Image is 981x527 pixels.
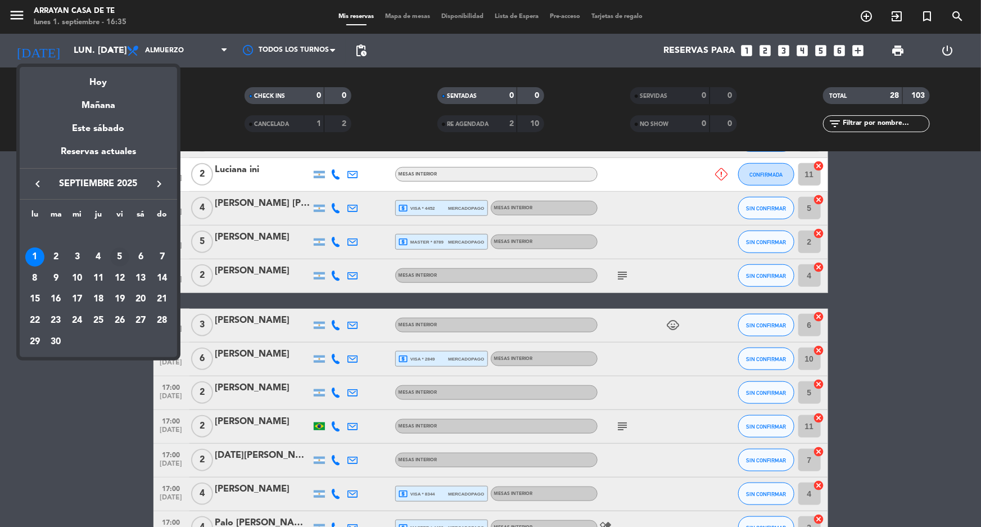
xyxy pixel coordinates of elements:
div: 3 [67,247,87,267]
td: SEP. [24,225,173,246]
td: 10 de septiembre de 2025 [66,268,88,289]
div: 30 [47,332,66,352]
div: 8 [25,269,44,288]
td: 25 de septiembre de 2025 [88,310,109,331]
td: 28 de septiembre de 2025 [151,310,173,331]
td: 27 de septiembre de 2025 [130,310,152,331]
th: miércoles [66,208,88,226]
div: 28 [152,311,171,330]
td: 26 de septiembre de 2025 [109,310,130,331]
td: 24 de septiembre de 2025 [66,310,88,331]
div: 17 [67,290,87,309]
th: domingo [151,208,173,226]
div: 1 [25,247,44,267]
div: 22 [25,311,44,330]
div: 16 [47,290,66,309]
div: 10 [67,269,87,288]
td: 29 de septiembre de 2025 [24,331,46,353]
th: lunes [24,208,46,226]
i: keyboard_arrow_left [31,177,44,191]
div: 24 [67,311,87,330]
div: 21 [152,290,171,309]
i: keyboard_arrow_right [152,177,166,191]
td: 15 de septiembre de 2025 [24,289,46,310]
td: 13 de septiembre de 2025 [130,268,152,289]
div: 27 [131,311,150,330]
div: 19 [110,290,129,309]
div: 6 [131,247,150,267]
td: 5 de septiembre de 2025 [109,246,130,268]
div: 23 [47,311,66,330]
div: 15 [25,290,44,309]
div: 25 [89,311,108,330]
td: 16 de septiembre de 2025 [46,289,67,310]
td: 11 de septiembre de 2025 [88,268,109,289]
td: 21 de septiembre de 2025 [151,289,173,310]
td: 4 de septiembre de 2025 [88,246,109,268]
td: 7 de septiembre de 2025 [151,246,173,268]
div: Mañana [20,90,177,113]
td: 19 de septiembre de 2025 [109,289,130,310]
div: 12 [110,269,129,288]
td: 3 de septiembre de 2025 [66,246,88,268]
td: 23 de septiembre de 2025 [46,310,67,331]
div: 7 [152,247,171,267]
td: 6 de septiembre de 2025 [130,246,152,268]
div: 5 [110,247,129,267]
td: 30 de septiembre de 2025 [46,331,67,353]
td: 22 de septiembre de 2025 [24,310,46,331]
td: 8 de septiembre de 2025 [24,268,46,289]
td: 20 de septiembre de 2025 [130,289,152,310]
td: 18 de septiembre de 2025 [88,289,109,310]
div: 9 [47,269,66,288]
span: septiembre 2025 [48,177,149,191]
div: 14 [152,269,171,288]
th: jueves [88,208,109,226]
th: sábado [130,208,152,226]
td: 12 de septiembre de 2025 [109,268,130,289]
div: 18 [89,290,108,309]
div: 11 [89,269,108,288]
div: 26 [110,311,129,330]
th: viernes [109,208,130,226]
div: Este sábado [20,113,177,145]
td: 17 de septiembre de 2025 [66,289,88,310]
div: 2 [47,247,66,267]
td: 2 de septiembre de 2025 [46,246,67,268]
div: Hoy [20,67,177,90]
button: keyboard_arrow_right [149,177,169,191]
td: 1 de septiembre de 2025 [24,246,46,268]
div: Reservas actuales [20,145,177,168]
th: martes [46,208,67,226]
div: 20 [131,290,150,309]
td: 9 de septiembre de 2025 [46,268,67,289]
div: 29 [25,332,44,352]
td: 14 de septiembre de 2025 [151,268,173,289]
div: 13 [131,269,150,288]
div: 4 [89,247,108,267]
button: keyboard_arrow_left [28,177,48,191]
